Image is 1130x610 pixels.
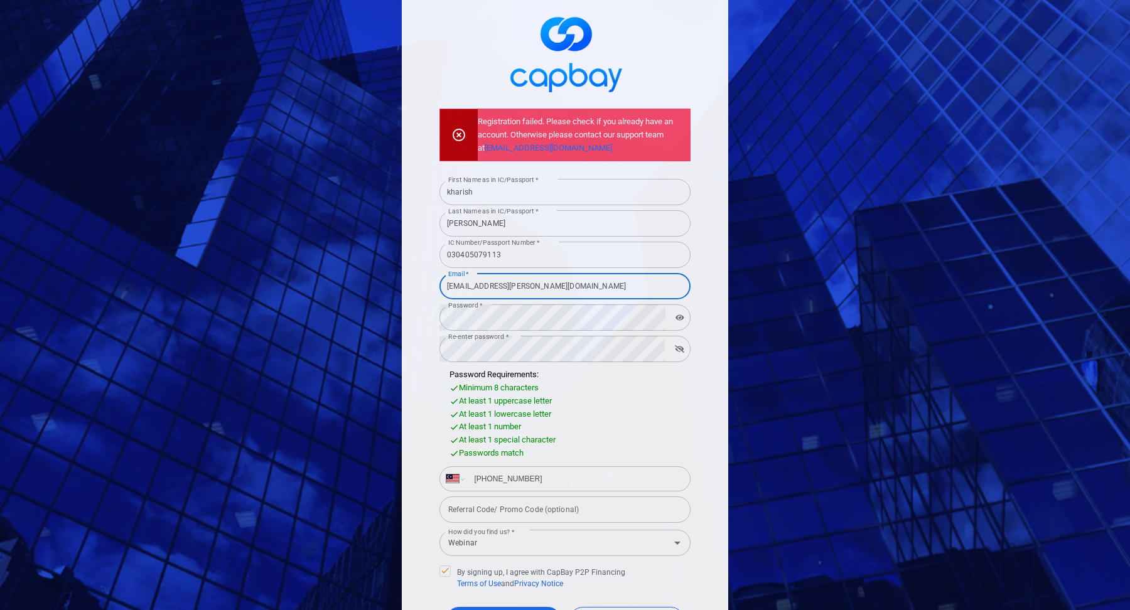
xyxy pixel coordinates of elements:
label: How did you find us? * [448,523,515,540]
label: IC Number/Passport Number * [448,238,540,247]
a: Terms of Use [457,579,501,588]
label: Last Name as in IC/Passport * [448,206,539,216]
span: At least 1 special character [459,435,556,444]
input: Enter phone number * [466,469,684,489]
span: Minimum 8 characters [459,383,539,392]
label: First Name as in IC/Passport * [448,175,539,185]
label: Re-enter password * [448,332,508,341]
span: Password Requirements: [449,370,539,379]
span: By signing up, I agree with CapBay P2P Financing and [439,565,625,589]
label: Password * [448,301,483,310]
a: Privacy Notice [514,579,563,588]
img: logo [502,6,628,99]
span: At least 1 lowercase letter [459,409,551,419]
span: At least 1 number [459,422,521,431]
label: Email * [448,269,469,279]
span: Passwords match [459,448,524,457]
button: Open [669,534,686,552]
a: [EMAIL_ADDRESS][DOMAIN_NAME] [485,143,612,152]
span: At least 1 uppercase letter [459,396,552,405]
p: Registration failed. Please check if you already have an account. Otherwise please contact our su... [478,115,679,154]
